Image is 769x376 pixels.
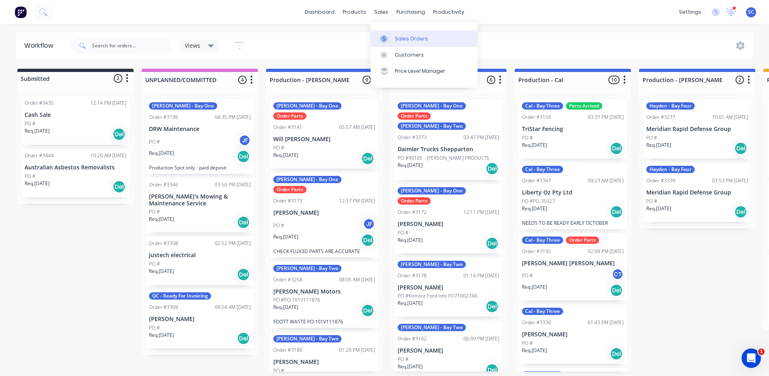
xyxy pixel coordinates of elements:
[273,144,284,152] p: PO #
[149,126,251,133] p: DRW Maintenance
[646,177,675,184] div: Order #3339
[398,347,499,354] p: [PERSON_NAME]
[463,209,499,216] div: 12:11 PM [DATE]
[643,99,751,158] div: Hayden - Bay FourOrder #327710:01 AM [DATE]Meridian Rapid Defense GroupPO #Req.[DATE]Del
[522,340,533,347] p: PO #
[215,240,251,247] div: 02:52 PM [DATE]
[273,197,302,205] div: Order #3173
[398,102,466,110] div: [PERSON_NAME] - Bay One
[398,300,423,307] p: Req. [DATE]
[21,96,130,145] div: Order #343512:14 PM [DATE]Cash SalePO #Req.[DATE]Del
[149,102,217,110] div: [PERSON_NAME] - Bay One
[463,272,499,279] div: 01:14 PM [DATE]
[273,152,298,159] p: Req. [DATE]
[239,134,251,146] div: JF
[185,41,200,50] span: Views
[149,215,174,223] p: Req. [DATE]
[25,180,50,187] p: Req. [DATE]
[237,332,250,345] div: Del
[522,283,547,291] p: Req. [DATE]
[237,268,250,281] div: Del
[149,193,251,207] p: [PERSON_NAME]'s Mowing & Maintenance Service
[273,265,342,272] div: [PERSON_NAME] - Bay Two
[237,216,250,229] div: Del
[398,261,466,268] div: [PERSON_NAME] - Bay Two
[273,248,375,254] p: CHECK FLUX3D PARTS ARE ACCURATE
[646,114,675,121] div: Order #3277
[215,304,251,311] div: 09:54 AM [DATE]
[395,51,424,59] div: Customers
[273,288,375,295] p: [PERSON_NAME] Motors
[90,152,126,159] div: 10:20 AM [DATE]
[522,308,563,315] div: Cal - Bay Three
[522,177,551,184] div: Order #3347
[398,221,499,228] p: [PERSON_NAME]
[273,319,375,325] p: FOOTT WASTE PO:101V111876
[610,142,623,155] div: Del
[25,112,126,118] p: Cash Sale
[273,296,320,304] p: PO #PO:101V111876
[273,112,306,120] div: Order Parts
[519,233,627,301] div: Cal - Bay ThreeOrder PartsOrder #319202:09 PM [DATE][PERSON_NAME] [PERSON_NAME]PO #CTReq.[DATE]Del
[371,30,478,46] a: Sales Orders
[588,114,624,121] div: 03:37 PM [DATE]
[522,114,551,121] div: Order #3159
[712,177,748,184] div: 07:53 PM [DATE]
[90,99,126,107] div: 12:14 PM [DATE]
[758,349,765,355] span: 1
[734,142,747,155] div: Del
[646,142,671,149] p: Req. [DATE]
[522,260,624,267] p: [PERSON_NAME] [PERSON_NAME]
[398,209,427,216] div: Order #3172
[273,359,375,365] p: [PERSON_NAME]
[361,234,374,247] div: Del
[339,197,375,205] div: 12:17 PM [DATE]
[273,335,342,342] div: [PERSON_NAME] - Bay Two
[643,163,751,222] div: Hayden - Bay FourOrder #333907:53 PM [DATE]Meridian Rapid Defense GroupPO #Req.[DATE]Del
[398,335,427,342] div: Order #3162
[646,198,657,205] p: PO #
[149,304,178,311] div: Order #3309
[398,363,423,370] p: Req. [DATE]
[610,284,623,297] div: Del
[25,99,54,107] div: Order #3435
[748,8,754,16] span: SC
[588,248,624,255] div: 02:09 PM [DATE]
[486,237,499,250] div: Del
[522,134,533,142] p: PO #
[522,220,624,226] p: NEEDS TO BE READY EARLY OCTOBER
[149,138,160,146] p: PO #
[398,187,466,194] div: [PERSON_NAME] - Bay One
[25,173,36,180] p: PO #
[273,367,284,374] p: PO #
[149,114,178,121] div: Order #3196
[370,6,392,18] div: sales
[149,150,174,157] p: Req. [DATE]
[339,276,375,283] div: 08:05 AM [DATE]
[646,126,748,133] p: Meridian Rapid Defense Group
[486,162,499,175] div: Del
[273,222,284,229] p: PO #
[588,177,624,184] div: 09:23 AM [DATE]
[371,47,478,63] a: Customers
[522,237,563,244] div: Cal - Bay Three
[519,163,627,229] div: Cal - Bay ThreeOrder #334709:23 AM [DATE]Liberty Oz Pty LtdPO #PO-35927Req.[DATE]DelNEEDS TO BE R...
[398,154,489,162] p: PO #90165 - [PERSON_NAME] PRODUCTS
[149,208,160,215] p: PO #
[646,102,695,110] div: Hayden - Bay Four
[363,218,375,230] div: JF
[92,38,172,54] input: Search for orders...
[146,237,254,285] div: Order #339802:52 PM [DATE]justech electricalPO #Req.[DATE]Del
[270,99,378,169] div: [PERSON_NAME] - Bay OneOrder PartsOrder #314105:57 AM [DATE]Will [PERSON_NAME]PO #Req.[DATE]Del
[566,102,602,110] div: Parts Arrived
[273,186,306,193] div: Order Parts
[522,331,624,338] p: [PERSON_NAME]
[149,165,251,171] p: Production Spot only - paid deposit
[610,347,623,360] div: Del
[270,262,378,328] div: [PERSON_NAME] - Bay TwoOrder #325808:05 AM [DATE][PERSON_NAME] MotorsPO #PO:101V111876Req.[DATE]D...
[522,198,555,205] p: PO #PO-35927
[566,237,599,244] div: Order Parts
[273,276,302,283] div: Order #3258
[394,184,503,253] div: [PERSON_NAME] - Bay OneOrder PartsOrder #317212:11 PM [DATE][PERSON_NAME]PO #Req.[DATE]Del
[398,162,423,169] p: Req. [DATE]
